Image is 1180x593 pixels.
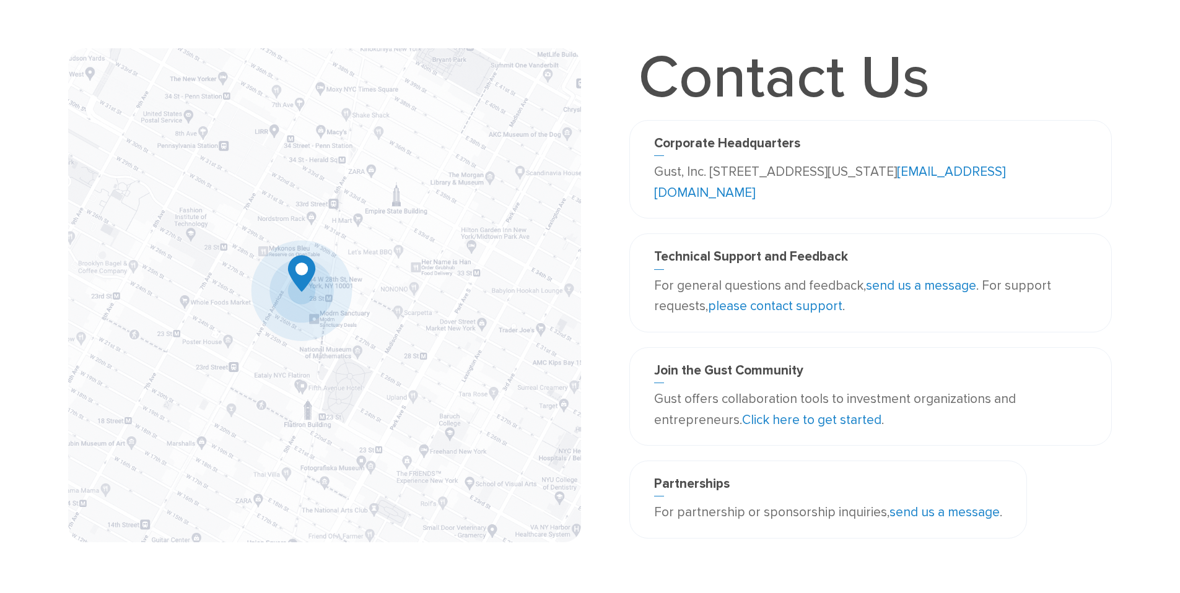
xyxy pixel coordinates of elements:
a: Click here to get started [742,412,881,428]
h3: Corporate Headquarters [654,136,1087,156]
p: Gust offers collaboration tools to investment organizations and entrepreneurs. . [654,389,1087,430]
h3: Technical Support and Feedback [654,249,1087,269]
h3: Partnerships [654,476,1002,496]
a: please contact support [708,298,842,314]
h1: Contact Us [629,48,939,108]
a: send us a message [889,504,1000,520]
img: Map [68,48,580,542]
h3: Join the Gust Community [654,363,1087,383]
a: send us a message [866,278,976,293]
p: For general questions and feedback, . For support requests, . [654,275,1087,317]
a: [EMAIL_ADDRESS][DOMAIN_NAME] [654,164,1005,201]
p: Gust, Inc. [STREET_ADDRESS][US_STATE] [654,162,1087,203]
p: For partnership or sponsorship inquiries, . [654,502,1002,523]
